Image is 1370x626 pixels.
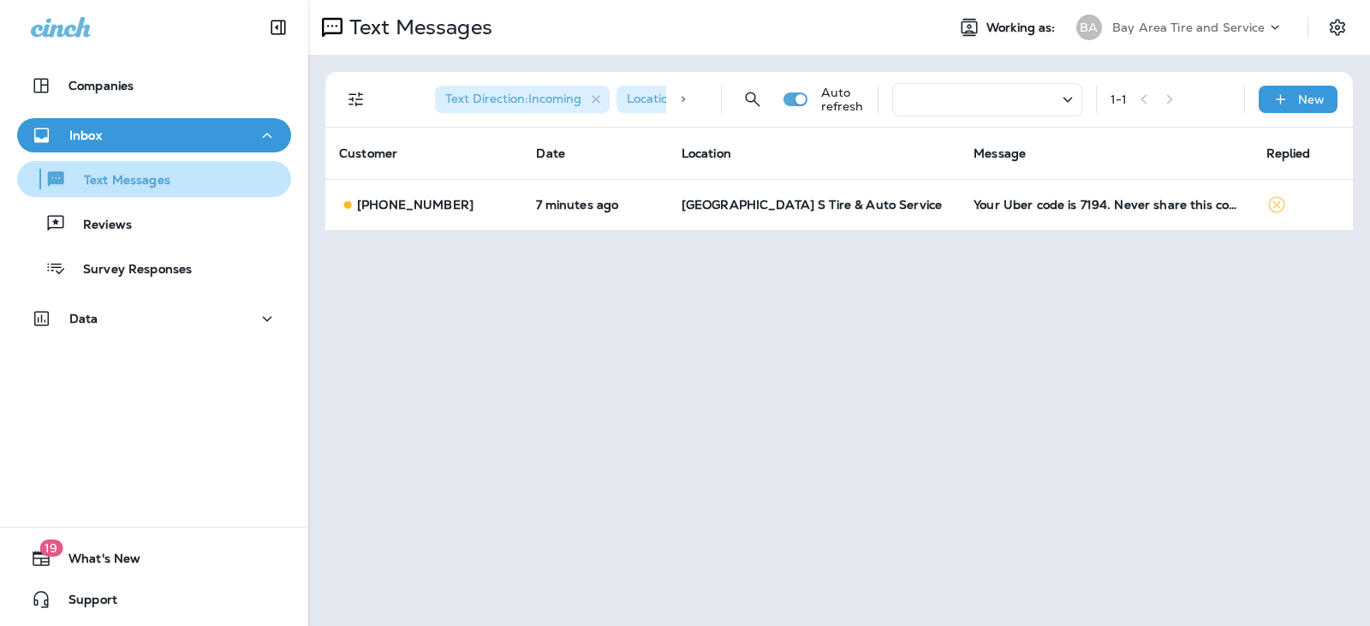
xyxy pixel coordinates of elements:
[682,146,731,161] span: Location
[17,582,291,617] button: Support
[445,91,581,106] span: Text Direction : Incoming
[821,86,864,113] p: Auto refresh
[17,118,291,152] button: Inbox
[66,218,132,234] p: Reviews
[17,69,291,103] button: Companies
[66,262,192,278] p: Survey Responses
[17,161,291,197] button: Text Messages
[339,146,397,161] span: Customer
[17,250,291,286] button: Survey Responses
[986,21,1059,35] span: Working as:
[1076,15,1102,40] div: BA
[17,541,291,575] button: 19What's New
[254,10,302,45] button: Collapse Sidebar
[17,206,291,241] button: Reviews
[51,551,140,572] span: What's New
[17,301,291,336] button: Data
[682,197,942,212] span: [GEOGRAPHIC_DATA] S Tire & Auto Service
[39,540,63,557] span: 19
[627,91,935,106] span: Location : [GEOGRAPHIC_DATA] S Tire & Auto Service
[435,86,610,113] div: Text Direction:Incoming
[339,82,373,116] button: Filters
[974,198,1238,212] div: Your Uber code is 7194. Never share this code.
[69,128,102,142] p: Inbox
[69,312,98,325] p: Data
[1322,12,1353,43] button: Settings
[342,15,492,40] p: Text Messages
[51,593,117,613] span: Support
[616,86,925,113] div: Location:[GEOGRAPHIC_DATA] S Tire & Auto Service
[1112,21,1266,34] p: Bay Area Tire and Service
[736,82,770,116] button: Search Messages
[68,79,134,92] p: Companies
[1266,146,1311,161] span: Replied
[536,146,565,161] span: Date
[536,198,653,212] p: Sep 4, 2025 08:16 AM
[67,173,170,189] p: Text Messages
[357,198,474,212] p: [PHONE_NUMBER]
[1111,92,1127,106] div: 1 - 1
[974,146,1026,161] span: Message
[1298,92,1325,106] p: New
